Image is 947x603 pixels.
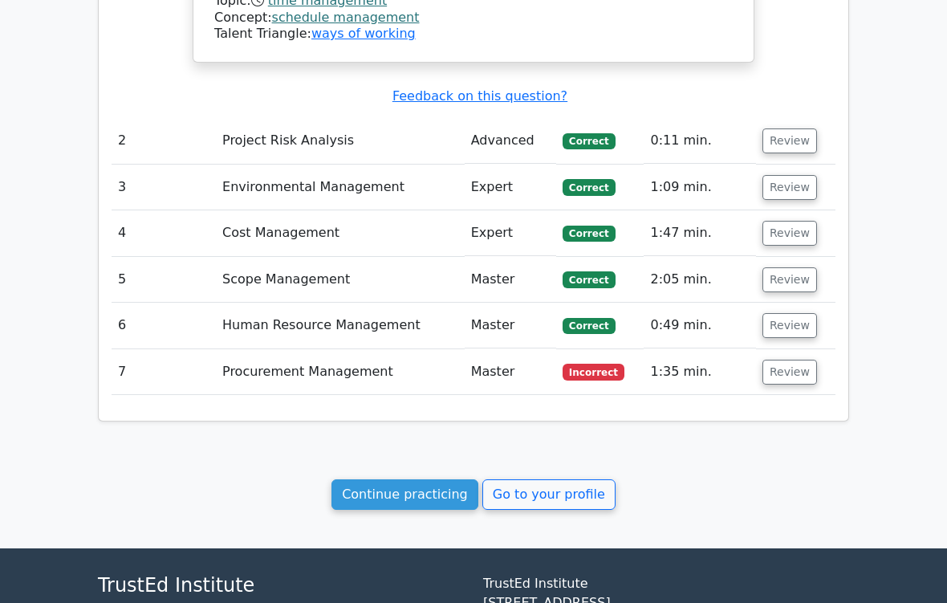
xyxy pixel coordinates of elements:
[563,271,615,287] span: Correct
[762,175,817,200] button: Review
[112,303,216,348] td: 6
[112,257,216,303] td: 5
[216,210,465,256] td: Cost Management
[112,349,216,395] td: 7
[644,349,756,395] td: 1:35 min.
[563,318,615,334] span: Correct
[216,165,465,210] td: Environmental Management
[112,210,216,256] td: 4
[465,257,556,303] td: Master
[644,257,756,303] td: 2:05 min.
[465,303,556,348] td: Master
[465,349,556,395] td: Master
[762,128,817,153] button: Review
[762,313,817,338] button: Review
[762,360,817,385] button: Review
[644,165,756,210] td: 1:09 min.
[112,118,216,164] td: 2
[563,226,615,242] span: Correct
[311,26,416,41] a: ways of working
[216,118,465,164] td: Project Risk Analysis
[644,210,756,256] td: 1:47 min.
[98,574,464,597] h4: TrustEd Institute
[392,88,567,104] a: Feedback on this question?
[644,118,756,164] td: 0:11 min.
[563,179,615,195] span: Correct
[216,349,465,395] td: Procurement Management
[216,303,465,348] td: Human Resource Management
[465,118,556,164] td: Advanced
[563,133,615,149] span: Correct
[762,267,817,292] button: Review
[644,303,756,348] td: 0:49 min.
[563,364,624,380] span: Incorrect
[762,221,817,246] button: Review
[331,479,478,510] a: Continue practicing
[214,10,733,26] div: Concept:
[112,165,216,210] td: 3
[216,257,465,303] td: Scope Management
[465,210,556,256] td: Expert
[272,10,420,25] a: schedule management
[465,165,556,210] td: Expert
[482,479,616,510] a: Go to your profile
